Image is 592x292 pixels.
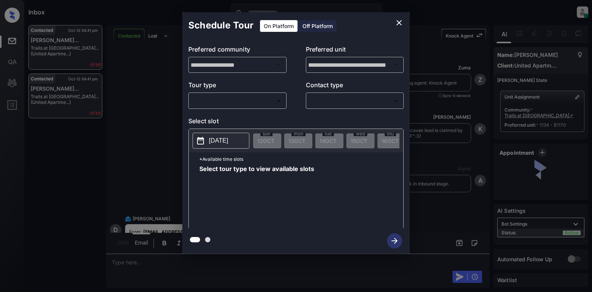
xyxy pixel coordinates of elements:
p: Preferred community [188,45,287,57]
h2: Schedule Tour [182,12,260,39]
span: Select tour type to view available slots [199,166,314,226]
button: [DATE] [193,133,249,149]
p: Tour type [188,80,287,93]
p: Preferred unit [306,45,404,57]
p: Select slot [188,116,404,129]
button: close [392,15,407,30]
div: On Platform [260,20,298,32]
p: Contact type [306,80,404,93]
p: [DATE] [209,136,228,145]
div: Off Platform [299,20,337,32]
p: *Available time slots [199,152,403,166]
